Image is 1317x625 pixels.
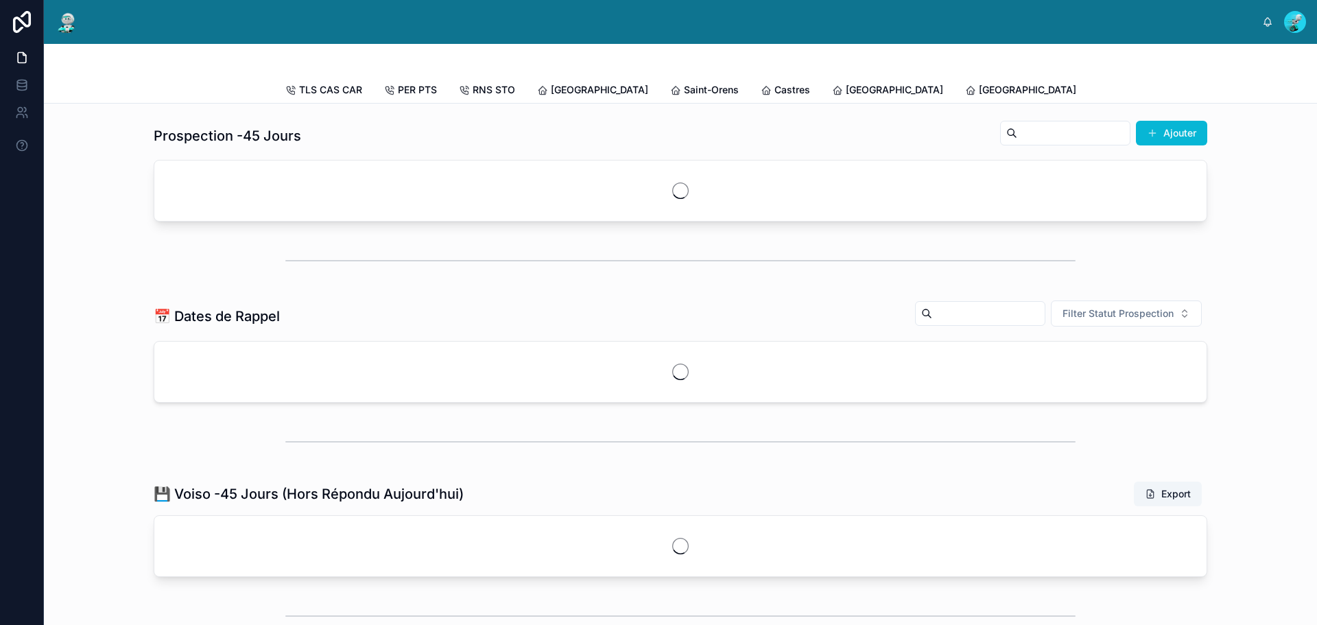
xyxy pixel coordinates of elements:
[154,307,280,326] h1: 📅 Dates de Rappel
[154,484,464,504] h1: 💾 Voiso -45 Jours (Hors Répondu Aujourd'hui)
[1051,300,1202,327] button: Select Button
[551,83,648,97] span: [GEOGRAPHIC_DATA]
[832,78,943,105] a: [GEOGRAPHIC_DATA]
[398,83,437,97] span: PER PTS
[154,126,301,145] h1: Prospection -45 Jours
[774,83,810,97] span: Castres
[965,78,1076,105] a: [GEOGRAPHIC_DATA]
[459,78,515,105] a: RNS STO
[1134,482,1202,506] button: Export
[55,11,80,33] img: App logo
[285,78,362,105] a: TLS CAS CAR
[670,78,739,105] a: Saint-Orens
[846,83,943,97] span: [GEOGRAPHIC_DATA]
[91,19,1262,25] div: scrollable content
[684,83,739,97] span: Saint-Orens
[537,78,648,105] a: [GEOGRAPHIC_DATA]
[473,83,515,97] span: RNS STO
[979,83,1076,97] span: [GEOGRAPHIC_DATA]
[384,78,437,105] a: PER PTS
[1136,121,1207,145] button: Ajouter
[761,78,810,105] a: Castres
[299,83,362,97] span: TLS CAS CAR
[1063,307,1174,320] span: Filter Statut Prospection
